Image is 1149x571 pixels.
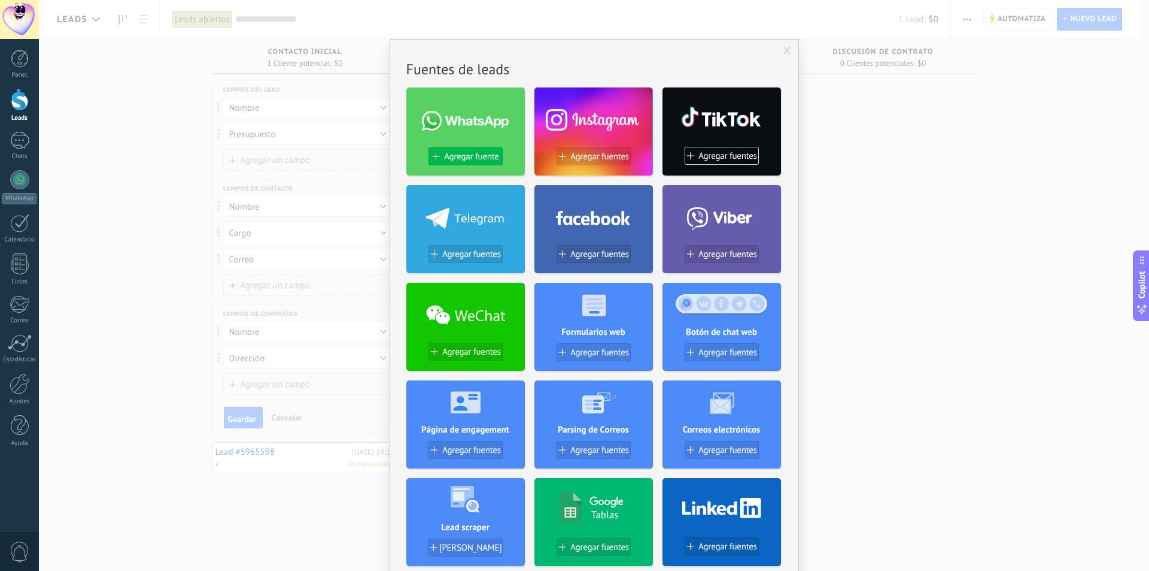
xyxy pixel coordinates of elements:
span: Agregar fuentes [442,347,501,357]
button: Agregar fuentes [685,441,759,459]
button: Agregar fuentes [685,147,759,165]
h4: Página de engagement [406,424,525,436]
button: [PERSON_NAME] [428,539,503,557]
h4: Correos electrónicos [662,424,781,436]
button: Agregar fuentes [557,538,631,556]
h2: Fuentes de leads [406,60,782,78]
div: Calendario [2,236,37,244]
div: Leads [2,114,37,122]
div: Panel [2,71,37,79]
div: Chats [2,153,37,161]
span: Agregar fuentes [570,348,629,358]
button: Agregar fuentes [428,441,503,459]
span: Agregar fuentes [698,249,757,259]
button: Agregar fuentes [685,343,759,361]
h4: Parsing de Correos [534,424,653,436]
h4: Formularios web [534,327,653,338]
button: Agregar fuentes [557,245,631,263]
button: Agregar fuente [428,147,503,165]
span: Agregar fuentes [570,249,629,259]
div: Estadísticas [2,356,37,364]
span: Agregar fuentes [570,152,629,162]
span: Agregar fuentes [442,445,501,455]
span: Agregar fuentes [570,445,629,455]
span: Agregar fuentes [698,542,757,552]
span: Copilot [1136,271,1148,298]
h4: Tablas [591,508,619,521]
button: Agregar fuentes [557,343,631,361]
div: Listas [2,278,37,286]
button: Agregar fuentes [557,147,631,165]
button: Agregar fuentes [685,537,759,555]
span: Agregar fuentes [698,348,757,358]
h4: Botón de chat web [662,327,781,338]
span: Agregar fuentes [698,151,757,161]
button: Agregar fuentes [557,441,631,459]
div: Ajustes [2,398,37,406]
span: Agregar fuentes [698,445,757,455]
div: Ayuda [2,440,37,448]
button: Agregar fuentes [428,245,503,263]
h4: Lead scraper [406,522,525,533]
button: Agregar fuentes [428,343,503,361]
div: Correo [2,317,37,325]
span: [PERSON_NAME] [439,543,501,553]
button: Agregar fuentes [685,245,759,263]
span: Agregar fuentes [570,542,629,552]
span: Agregar fuentes [442,249,501,259]
span: Agregar fuente [444,152,498,162]
div: WhatsApp [2,193,37,204]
